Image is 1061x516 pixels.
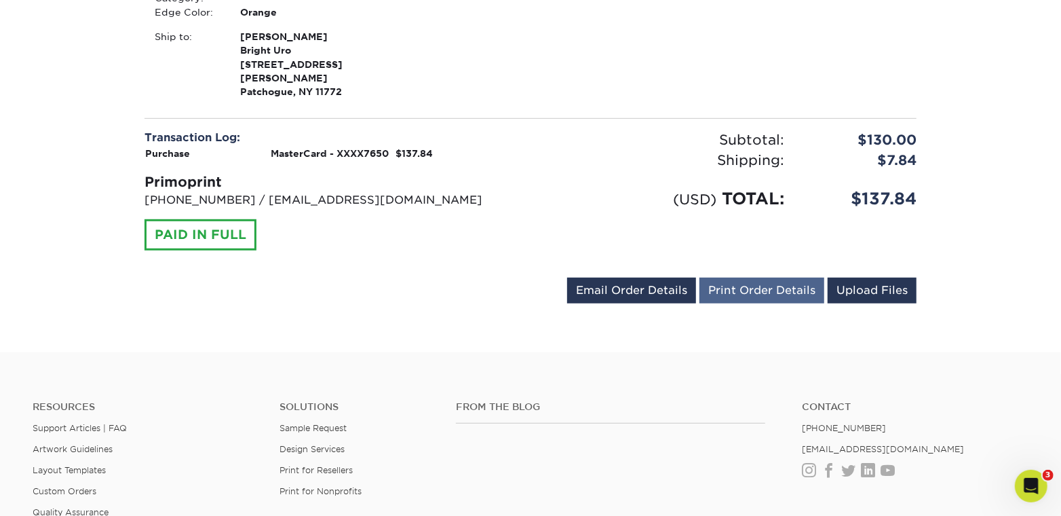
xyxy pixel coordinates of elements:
div: Shipping: [530,150,794,170]
div: Orange [230,5,402,19]
a: Layout Templates [33,465,106,475]
h4: Resources [33,401,259,413]
div: Transaction Log: [144,130,520,146]
a: [PHONE_NUMBER] [802,423,886,433]
div: Edge Color: [144,5,230,19]
span: [PERSON_NAME] [240,30,391,43]
a: Support Articles | FAQ [33,423,127,433]
div: $7.84 [794,150,927,170]
h4: From the Blog [456,401,765,413]
div: PAID IN FULL [144,219,256,251]
span: Bright Uro [240,43,391,57]
small: (USD) [673,191,716,208]
a: Upload Files [828,278,917,303]
a: Contact [802,401,1028,413]
div: Ship to: [144,30,230,99]
a: Design Services [279,444,345,454]
a: Artwork Guidelines [33,444,113,454]
a: Sample Request [279,423,347,433]
strong: MasterCard - XXXX7650 [271,148,389,159]
div: $137.84 [794,187,927,211]
strong: Patchogue, NY 11772 [240,30,391,98]
a: Print for Nonprofits [279,486,362,496]
iframe: Intercom live chat [1015,470,1047,502]
a: Print Order Details [699,278,824,303]
span: 3 [1043,470,1054,481]
a: Email Order Details [567,278,696,303]
div: Subtotal: [530,130,794,150]
a: Print for Resellers [279,465,353,475]
div: $130.00 [794,130,927,150]
p: [PHONE_NUMBER] / [EMAIL_ADDRESS][DOMAIN_NAME] [144,192,520,208]
span: [STREET_ADDRESS][PERSON_NAME] [240,58,391,86]
strong: $137.84 [396,148,433,159]
strong: Purchase [145,148,190,159]
a: [EMAIL_ADDRESS][DOMAIN_NAME] [802,444,964,454]
h4: Solutions [279,401,436,413]
span: TOTAL: [722,189,784,208]
div: Primoprint [144,172,520,192]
